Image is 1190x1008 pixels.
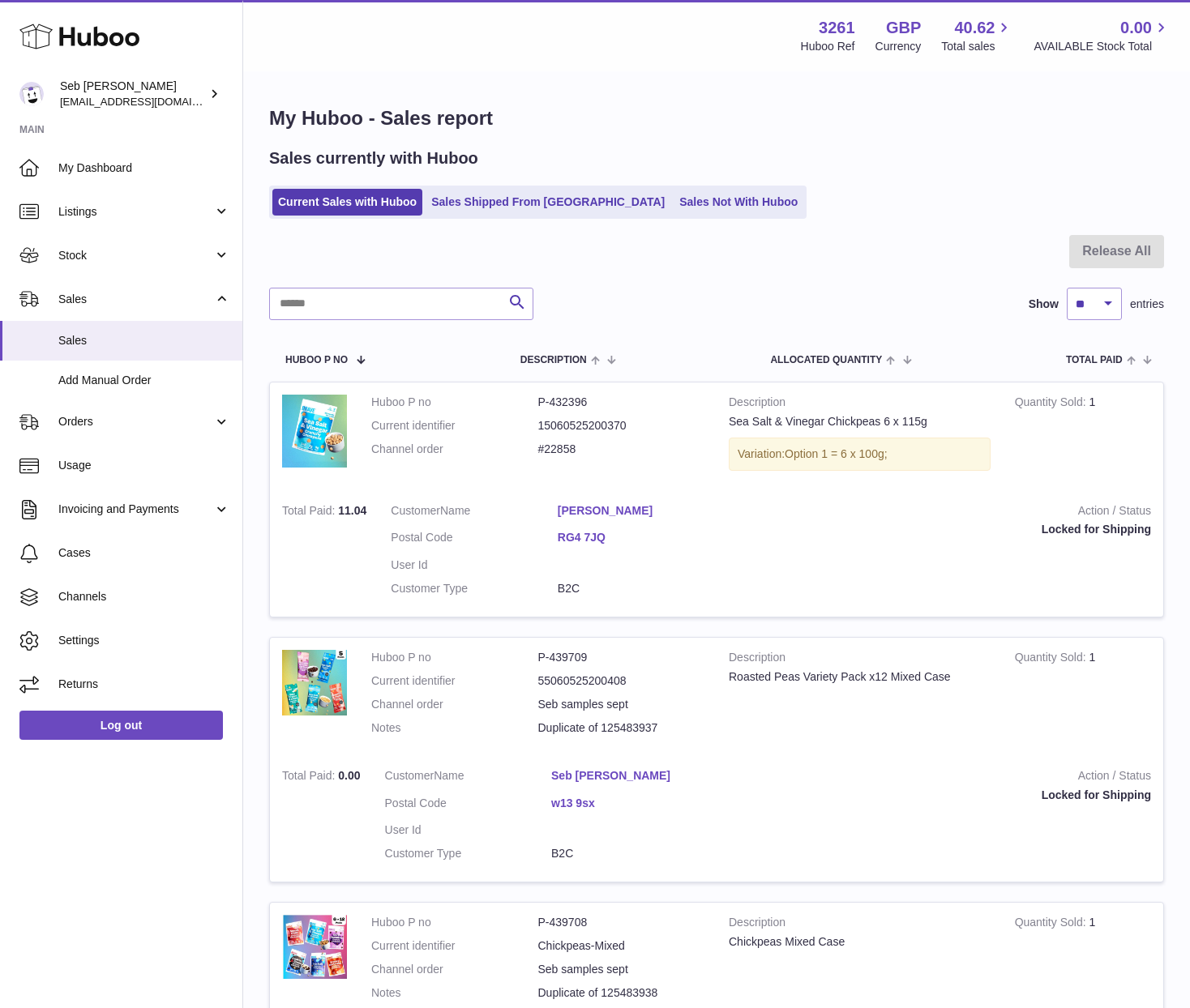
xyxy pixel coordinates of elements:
[385,769,434,782] span: Customer
[391,557,558,573] dt: User Id
[58,292,213,307] span: Sales
[538,985,705,1001] p: Duplicate of 125483938
[58,333,230,348] span: Sales
[385,822,552,838] dt: User Id
[729,934,991,950] div: Chickpeas Mixed Case
[875,39,922,54] div: Currency
[60,95,238,108] span: [EMAIL_ADDRESS][DOMAIN_NAME]
[426,189,670,216] a: Sales Shipped From [GEOGRAPHIC_DATA]
[1015,651,1089,668] strong: Quantity Sold
[58,373,230,388] span: Add Manual Order
[269,105,1164,131] h1: My Huboo - Sales report
[538,938,705,954] dd: Chickpeas-Mixed
[272,189,422,216] a: Current Sales with Huboo
[743,788,1151,803] div: Locked for Shipping
[729,414,991,429] div: Sea Salt & Vinegar Chickpeas 6 x 115g
[371,985,538,1001] dt: Notes
[674,189,803,216] a: Sales Not With Huboo
[282,395,347,468] img: 32611658329014.jpg
[551,846,718,861] dd: B2C
[371,395,538,410] dt: Huboo P no
[520,355,587,365] span: Description
[371,938,538,954] dt: Current identifier
[391,581,558,596] dt: Customer Type
[371,418,538,434] dt: Current identifier
[801,39,855,54] div: Huboo Ref
[58,633,230,648] span: Settings
[538,442,705,457] dd: #22858
[282,769,338,786] strong: Total Paid
[954,17,995,39] span: 40.62
[941,39,1013,54] span: Total sales
[1003,382,1163,491] td: 1
[748,522,1151,537] div: Locked for Shipping
[729,650,991,669] strong: Description
[385,846,552,861] dt: Customer Type
[941,17,1013,54] a: 40.62 Total sales
[391,530,558,549] dt: Postal Code
[551,768,718,784] a: Seb [PERSON_NAME]
[819,17,855,39] strong: 3261
[371,720,538,736] dt: Notes
[729,438,991,471] div: Variation:
[1066,355,1123,365] span: Total paid
[1120,17,1152,39] span: 0.00
[1034,17,1171,54] a: 0.00 AVAILABLE Stock Total
[282,504,338,521] strong: Total Paid
[743,768,1151,788] strong: Action / Status
[371,697,538,712] dt: Channel order
[1034,39,1171,54] span: AVAILABLE Stock Total
[58,502,213,517] span: Invoicing and Payments
[371,915,538,930] dt: Huboo P no
[748,503,1151,523] strong: Action / Status
[371,962,538,977] dt: Channel order
[391,503,558,523] dt: Name
[338,504,366,517] span: 11.04
[785,447,887,460] span: Option 1 = 6 x 100g;
[58,160,230,176] span: My Dashboard
[58,545,230,561] span: Cases
[538,720,705,736] p: Duplicate of 125483937
[538,697,705,712] dd: Seb samples sept
[1003,638,1163,756] td: 1
[1015,916,1089,933] strong: Quantity Sold
[58,589,230,604] span: Channels
[60,79,206,109] div: Seb [PERSON_NAME]
[538,915,705,930] dd: P-439708
[729,915,991,934] strong: Description
[371,442,538,457] dt: Channel order
[58,677,230,692] span: Returns
[729,395,991,414] strong: Description
[58,248,213,263] span: Stock
[385,796,552,815] dt: Postal Code
[558,581,725,596] dd: B2C
[770,355,882,365] span: ALLOCATED Quantity
[371,650,538,665] dt: Huboo P no
[1015,395,1089,412] strong: Quantity Sold
[538,418,705,434] dd: 15060525200370
[285,355,348,365] span: Huboo P no
[282,650,347,715] img: 32611658328536.jpg
[558,530,725,545] a: RG4 7JQ
[338,769,360,782] span: 0.00
[551,796,718,811] a: w13 9sx
[371,673,538,689] dt: Current identifier
[1029,297,1059,312] label: Show
[729,669,991,685] div: Roasted Peas Variety Pack x12 Mixed Case
[886,17,921,39] strong: GBP
[58,204,213,220] span: Listings
[19,82,44,106] img: ecom@bravefoods.co.uk
[538,673,705,689] dd: 55060525200408
[538,962,705,977] dd: Seb samples sept
[558,503,725,519] a: [PERSON_NAME]
[391,504,440,517] span: Customer
[58,458,230,473] span: Usage
[538,395,705,410] dd: P-432396
[19,711,223,740] a: Log out
[385,768,552,788] dt: Name
[538,650,705,665] dd: P-439709
[1130,297,1164,312] span: entries
[58,414,213,429] span: Orders
[269,147,478,169] h2: Sales currently with Huboo
[282,915,347,979] img: 32611658328767.jpg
